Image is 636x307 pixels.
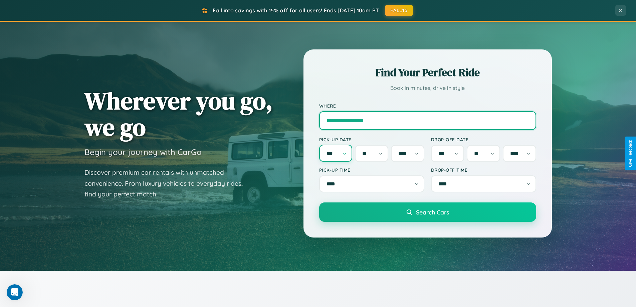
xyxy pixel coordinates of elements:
[84,147,202,157] h3: Begin your journey with CarGo
[319,167,424,173] label: Pick-up Time
[431,167,536,173] label: Drop-off Time
[213,7,380,14] span: Fall into savings with 15% off for all users! Ends [DATE] 10am PT.
[628,140,633,167] div: Give Feedback
[385,5,413,16] button: FALL15
[319,137,424,142] label: Pick-up Date
[84,88,273,140] h1: Wherever you go, we go
[319,65,536,80] h2: Find Your Perfect Ride
[7,284,23,300] iframe: Intercom live chat
[319,103,536,109] label: Where
[416,208,449,216] span: Search Cars
[431,137,536,142] label: Drop-off Date
[319,83,536,93] p: Book in minutes, drive in style
[84,167,251,200] p: Discover premium car rentals with unmatched convenience. From luxury vehicles to everyday rides, ...
[319,202,536,222] button: Search Cars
